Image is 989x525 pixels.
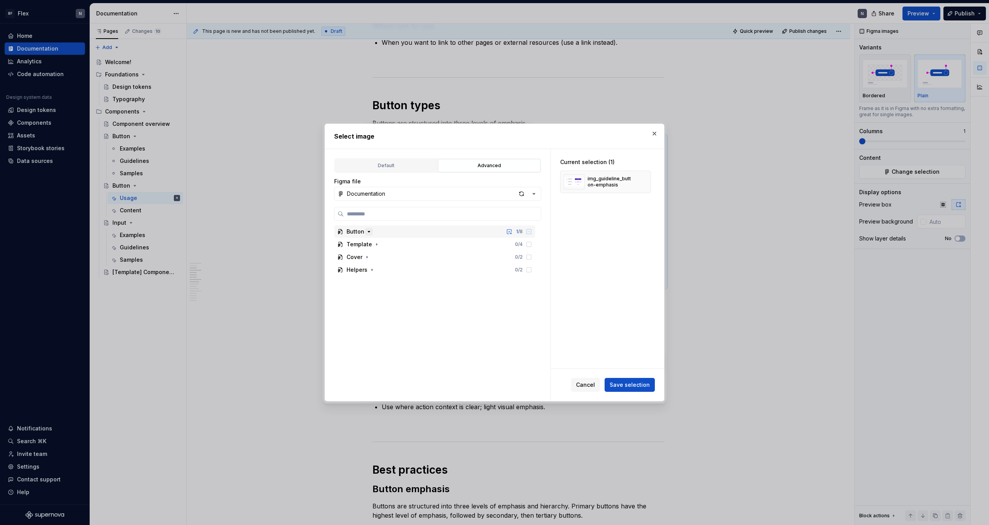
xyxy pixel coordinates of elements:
[347,228,364,235] div: Button
[347,266,367,274] div: Helpers
[560,158,651,166] div: Current selection (1)
[347,190,385,198] div: Documentation
[338,162,435,169] div: Default
[516,229,523,235] div: / 8
[588,176,634,188] div: img_guideline_button-emphasis
[515,241,523,247] div: 0 / 4
[576,381,595,389] span: Cancel
[441,162,538,169] div: Advanced
[334,178,361,185] label: Figma file
[515,254,523,260] div: 0 / 2
[516,229,518,234] span: 1
[571,378,600,392] button: Cancel
[610,381,650,389] span: Save selection
[334,132,655,141] h2: Select image
[515,267,523,273] div: 0 / 2
[605,378,655,392] button: Save selection
[347,240,372,248] div: Template
[334,187,541,201] button: Documentation
[347,253,362,261] div: Cover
